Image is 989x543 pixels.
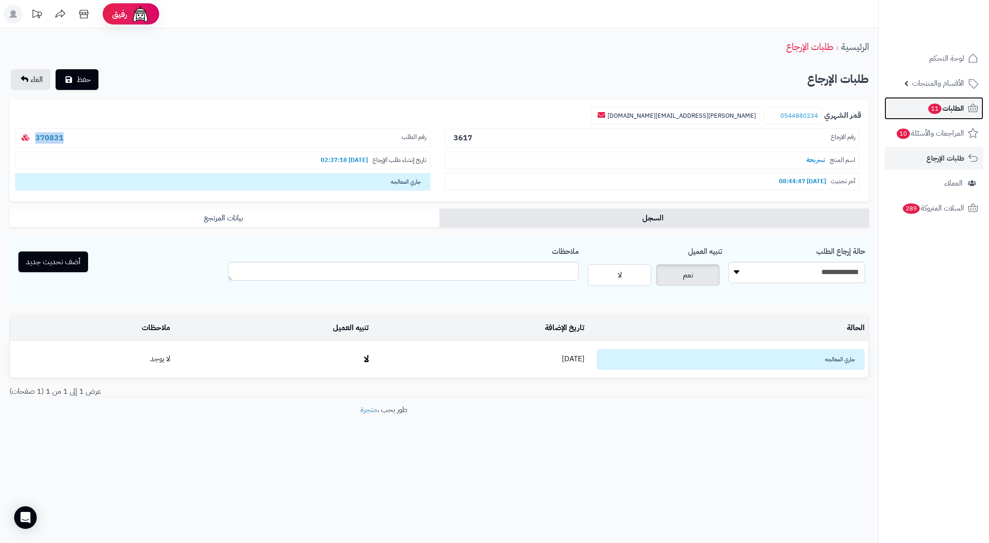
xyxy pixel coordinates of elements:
[841,40,869,54] a: الرئيسية
[14,506,37,529] div: Open Intercom Messenger
[112,8,127,20] span: رفيق
[774,177,831,186] b: [DATE] 08:44:47
[35,132,64,144] a: 370831
[884,97,983,120] a: الطلبات11
[884,197,983,219] a: السلات المتروكة289
[10,315,174,341] td: ملاحظات
[831,133,855,144] span: رقم الارجاع
[552,242,579,257] label: ملاحظات
[77,74,91,85] span: حفظ
[10,341,174,377] td: لا يوجد
[364,352,369,366] b: لا
[454,132,472,144] b: 3617
[373,156,426,165] span: تاريخ إنشاء طلب الإرجاع
[884,47,983,70] a: لوحة التحكم
[439,209,869,227] a: السجل
[9,209,439,227] a: بيانات المرتجع
[884,122,983,145] a: المراجعات والأسئلة10
[786,40,834,54] a: طلبات الإرجاع
[15,173,430,191] span: جاري المعالجه
[780,111,818,120] a: 0544880234
[608,111,756,120] a: [PERSON_NAME][EMAIL_ADDRESS][DOMAIN_NAME]
[926,152,964,165] span: طلبات الإرجاع
[830,156,855,165] span: اسم المنتج
[884,147,983,170] a: طلبات الإرجاع
[402,133,426,144] span: رقم الطلب
[131,5,150,24] img: ai-face.png
[807,70,869,89] h2: طلبات الإرجاع
[688,242,722,257] label: تنبيه العميل
[174,315,372,341] td: تنبيه العميل
[18,251,88,272] button: أضف تحديث جديد
[929,52,964,65] span: لوحة التحكم
[816,242,865,257] label: حالة إرجاع الطلب
[912,77,964,90] span: الأقسام والمنتجات
[11,69,50,90] a: الغاء
[902,202,964,215] span: السلات المتروكة
[683,269,693,281] span: نعم
[2,386,439,397] div: عرض 1 إلى 1 من 1 (1 صفحات)
[824,110,861,121] b: قمر الشهري
[588,315,868,341] td: الحالة
[903,203,920,214] span: 289
[884,172,983,195] a: العملاء
[56,69,98,90] button: حفظ
[25,5,49,26] a: تحديثات المنصة
[360,404,377,415] a: متجرة
[927,102,964,115] span: الطلبات
[831,177,855,186] span: آخر تحديث
[618,269,622,281] span: لا
[373,315,588,341] td: تاريخ الإضافة
[802,155,830,164] b: تسريحة
[316,155,373,164] b: [DATE] 02:37:18
[944,177,963,190] span: العملاء
[896,127,964,140] span: المراجعات والأسئلة
[597,349,865,370] span: جاري المعالجه
[373,341,588,377] td: [DATE]
[897,129,910,139] span: 10
[31,74,43,85] span: الغاء
[928,104,941,114] span: 11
